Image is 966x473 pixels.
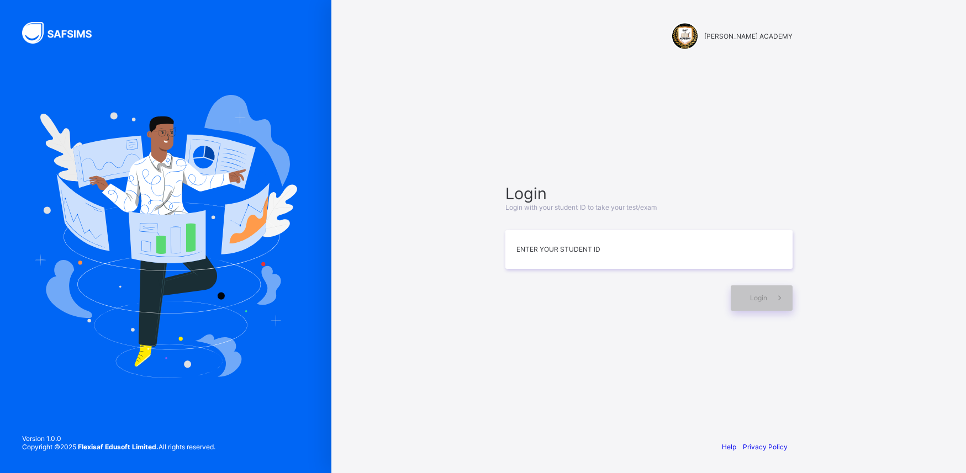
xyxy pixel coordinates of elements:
[722,443,736,451] a: Help
[22,22,105,44] img: SAFSIMS Logo
[505,203,657,211] span: Login with your student ID to take your test/exam
[743,443,788,451] a: Privacy Policy
[704,32,793,40] span: [PERSON_NAME] ACADEMY
[22,443,215,451] span: Copyright © 2025 All rights reserved.
[505,184,793,203] span: Login
[78,443,159,451] strong: Flexisaf Edusoft Limited.
[22,434,215,443] span: Version 1.0.0
[34,95,297,378] img: Hero Image
[750,294,767,302] span: Login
